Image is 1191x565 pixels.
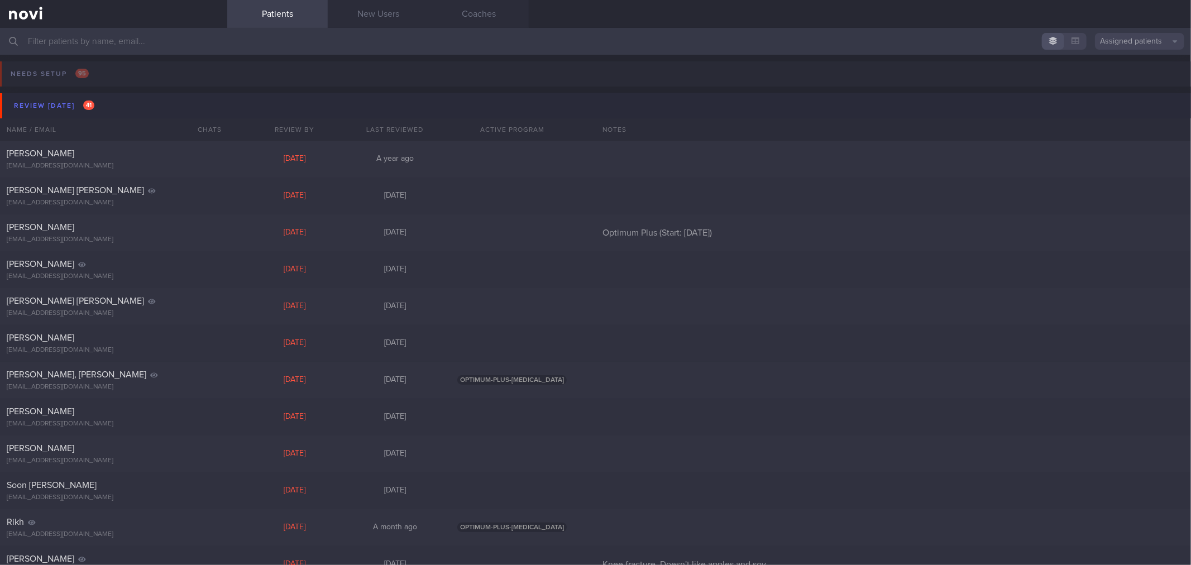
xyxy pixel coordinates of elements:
div: [EMAIL_ADDRESS][DOMAIN_NAME] [7,236,221,244]
div: [EMAIL_ADDRESS][DOMAIN_NAME] [7,309,221,318]
div: [DATE] [244,375,345,385]
span: Soon [PERSON_NAME] [7,481,97,490]
div: [DATE] [244,265,345,275]
span: [PERSON_NAME] [7,333,74,342]
span: 41 [83,100,94,110]
span: [PERSON_NAME] [7,149,74,158]
div: A month ago [345,523,445,533]
span: [PERSON_NAME] [7,407,74,416]
div: [DATE] [345,375,445,385]
div: [EMAIL_ADDRESS][DOMAIN_NAME] [7,420,221,428]
div: [EMAIL_ADDRESS][DOMAIN_NAME] [7,162,221,170]
div: [EMAIL_ADDRESS][DOMAIN_NAME] [7,494,221,502]
div: [DATE] [244,154,345,164]
span: [PERSON_NAME] [7,554,74,563]
div: [EMAIL_ADDRESS][DOMAIN_NAME] [7,530,221,539]
span: [PERSON_NAME] [PERSON_NAME] [7,186,144,195]
div: [EMAIL_ADDRESS][DOMAIN_NAME] [7,199,221,207]
span: [PERSON_NAME] [7,444,74,453]
div: [DATE] [345,412,445,422]
div: [EMAIL_ADDRESS][DOMAIN_NAME] [7,272,221,281]
span: [PERSON_NAME] [7,260,74,269]
span: [PERSON_NAME], [PERSON_NAME] [7,370,146,379]
div: Review By [244,118,345,141]
div: A year ago [345,154,445,164]
div: [EMAIL_ADDRESS][DOMAIN_NAME] [7,383,221,391]
span: Rikh [7,518,24,526]
span: OPTIMUM-PLUS-[MEDICAL_DATA] [457,375,567,385]
div: Chats [183,118,227,141]
span: [PERSON_NAME] [7,223,74,232]
button: Assigned patients [1095,33,1184,50]
div: [DATE] [345,449,445,459]
div: [DATE] [345,486,445,496]
div: [DATE] [244,486,345,496]
div: Last Reviewed [345,118,445,141]
div: [DATE] [244,338,345,348]
div: [DATE] [345,265,445,275]
div: Optimum Plus (Start: [DATE]) [596,227,1191,238]
div: Review [DATE] [11,98,97,113]
div: Needs setup [8,66,92,82]
div: [DATE] [244,523,345,533]
span: 95 [75,69,89,78]
div: [DATE] [244,228,345,238]
div: [DATE] [244,412,345,422]
div: [DATE] [345,301,445,312]
span: OPTIMUM-PLUS-[MEDICAL_DATA] [457,523,567,532]
span: [PERSON_NAME] [PERSON_NAME] [7,296,144,305]
div: [EMAIL_ADDRESS][DOMAIN_NAME] [7,346,221,355]
div: [EMAIL_ADDRESS][DOMAIN_NAME] [7,457,221,465]
div: [DATE] [345,191,445,201]
div: [DATE] [244,301,345,312]
div: [DATE] [345,228,445,238]
div: [DATE] [345,338,445,348]
div: Notes [596,118,1191,141]
div: Active Program [445,118,579,141]
div: [DATE] [244,191,345,201]
div: [DATE] [244,449,345,459]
